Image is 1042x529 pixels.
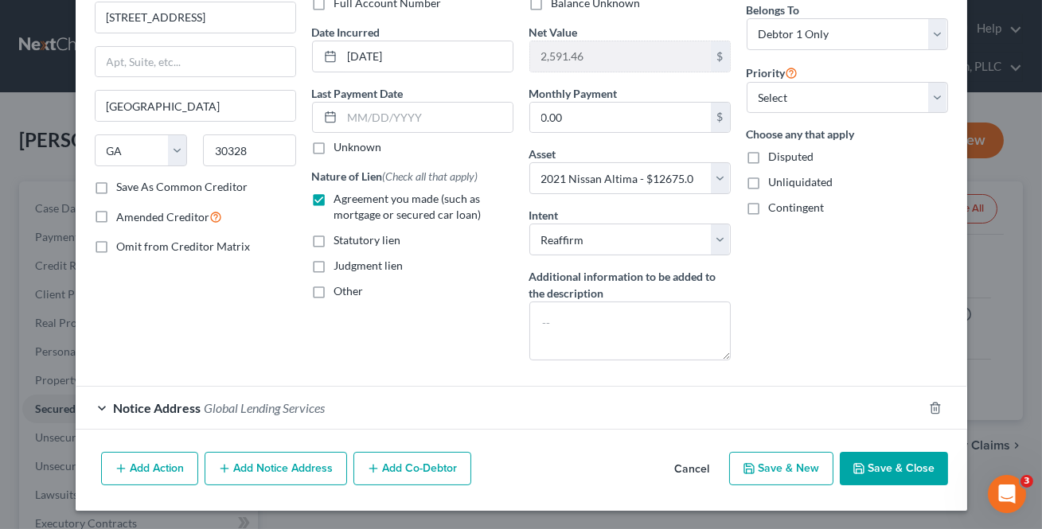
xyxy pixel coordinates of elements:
div: $ [711,41,730,72]
span: Judgment lien [334,259,404,272]
button: Save & New [729,452,833,485]
span: Unliquidated [769,175,833,189]
input: 0.00 [530,103,711,133]
span: Asset [529,147,556,161]
input: Enter zip... [203,134,296,166]
input: Enter city... [96,91,295,121]
span: Amended Creditor [117,210,210,224]
label: Date Incurred [312,24,381,41]
input: Enter address... [96,2,295,33]
div: $ [711,103,730,133]
span: Other [334,284,364,298]
span: Belongs To [747,3,800,17]
span: Notice Address [114,400,201,415]
button: Add Action [101,452,198,485]
span: (Check all that apply) [383,169,478,183]
label: Last Payment Date [312,85,404,102]
span: 3 [1021,475,1033,488]
label: Save As Common Creditor [117,179,248,195]
span: Disputed [769,150,814,163]
input: MM/DD/YYYY [342,41,513,72]
span: Global Lending Services [205,400,326,415]
label: Net Value [529,24,578,41]
label: Monthly Payment [529,85,618,102]
label: Nature of Lien [312,168,478,185]
input: MM/DD/YYYY [342,103,513,133]
button: Add Notice Address [205,452,347,485]
label: Unknown [334,139,382,155]
span: Omit from Creditor Matrix [117,239,251,253]
input: Apt, Suite, etc... [96,47,295,77]
button: Cancel [662,453,723,485]
button: Save & Close [840,452,948,485]
label: Choose any that apply [747,126,948,142]
label: Additional information to be added to the description [529,268,731,301]
button: Add Co-Debtor [353,452,471,485]
input: 0.00 [530,41,711,72]
label: Priority [747,63,798,82]
span: Contingent [769,200,825,214]
iframe: Intercom live chat [988,475,1026,513]
span: Statutory lien [334,233,401,247]
span: Agreement you made (such as mortgage or secured car loan) [334,192,482,221]
label: Intent [529,207,559,224]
